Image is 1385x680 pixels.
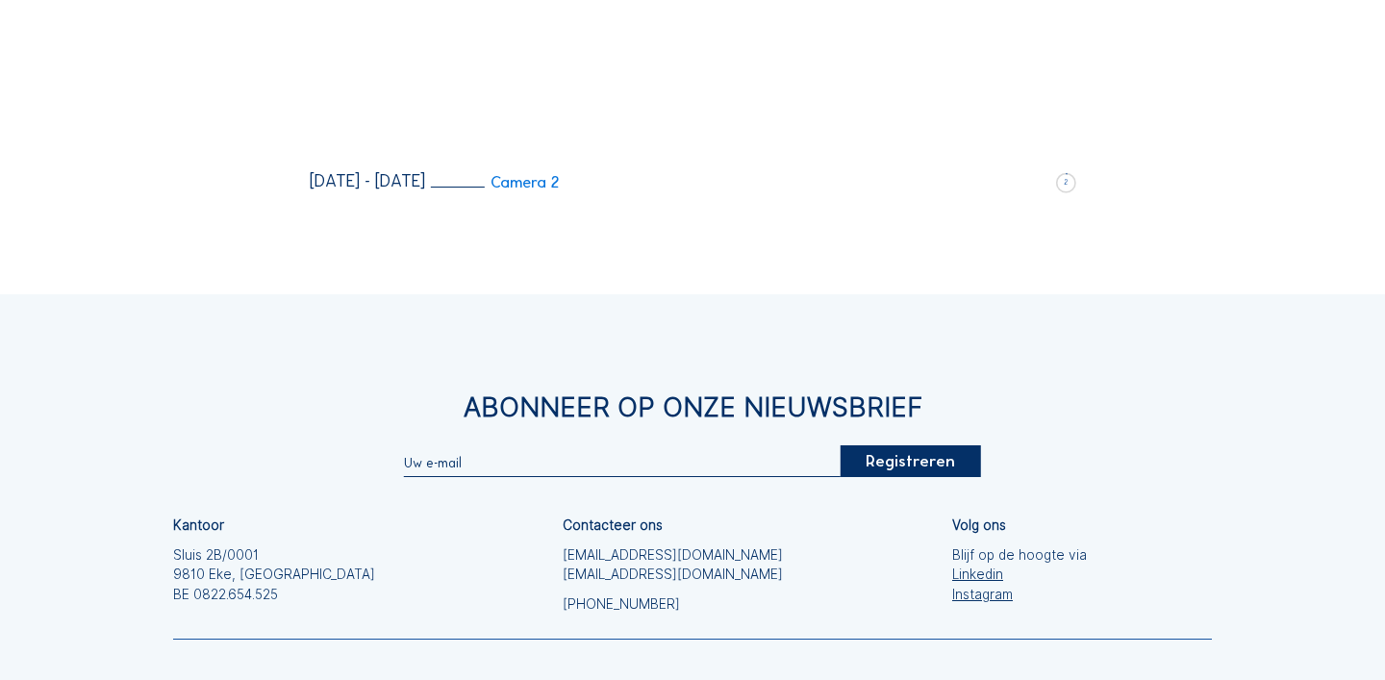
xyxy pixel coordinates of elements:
[563,565,783,585] a: [EMAIL_ADDRESS][DOMAIN_NAME]
[173,519,224,533] div: Kantoor
[404,455,841,471] input: Uw e-mail
[310,173,425,190] div: [DATE] - [DATE]
[563,594,783,615] a: [PHONE_NUMBER]
[563,545,783,566] a: [EMAIL_ADDRESS][DOMAIN_NAME]
[952,585,1087,605] a: Instagram
[952,519,1006,533] div: Volg ons
[840,445,981,477] div: Registreren
[173,393,1212,420] div: Abonneer op onze nieuwsbrief
[952,545,1087,605] div: Blijf op de hoogte via
[952,565,1087,585] a: Linkedin
[431,174,559,190] a: Camera 2
[173,545,375,605] div: Sluis 2B/0001 9810 Eke, [GEOGRAPHIC_DATA] BE 0822.654.525
[563,519,663,533] div: Contacteer ons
